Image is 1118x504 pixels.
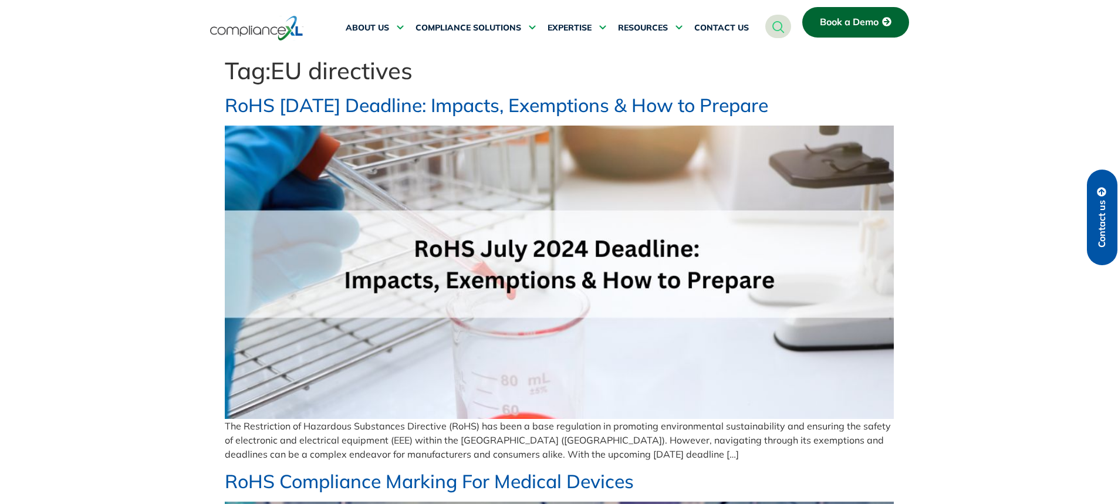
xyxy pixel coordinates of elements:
[618,14,683,42] a: RESOURCES
[346,23,389,33] span: ABOUT US
[1087,170,1117,265] a: Contact us
[346,14,404,42] a: ABOUT US
[416,23,521,33] span: COMPLIANCE SOLUTIONS
[225,56,894,84] h1: Tag:
[225,126,894,419] img: RoHS July 2024 Deadline Impacts, Exemptions & How to Prepare
[820,17,879,28] span: Book a Demo
[271,56,413,85] span: EU directives
[548,14,606,42] a: EXPERTISE
[694,14,749,42] a: CONTACT US
[694,23,749,33] span: CONTACT US
[765,15,791,38] a: navsearch-button
[548,23,592,33] span: EXPERTISE
[618,23,668,33] span: RESOURCES
[1097,200,1107,248] span: Contact us
[225,419,894,461] p: The Restriction of Hazardous Substances Directive (RoHS) has been a base regulation in promoting ...
[225,93,768,117] a: RoHS [DATE] Deadline: Impacts, Exemptions & How to Prepare
[802,7,909,38] a: Book a Demo
[416,14,536,42] a: COMPLIANCE SOLUTIONS
[225,469,634,493] a: RoHS Compliance Marking For Medical Devices
[210,15,303,42] img: logo-one.svg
